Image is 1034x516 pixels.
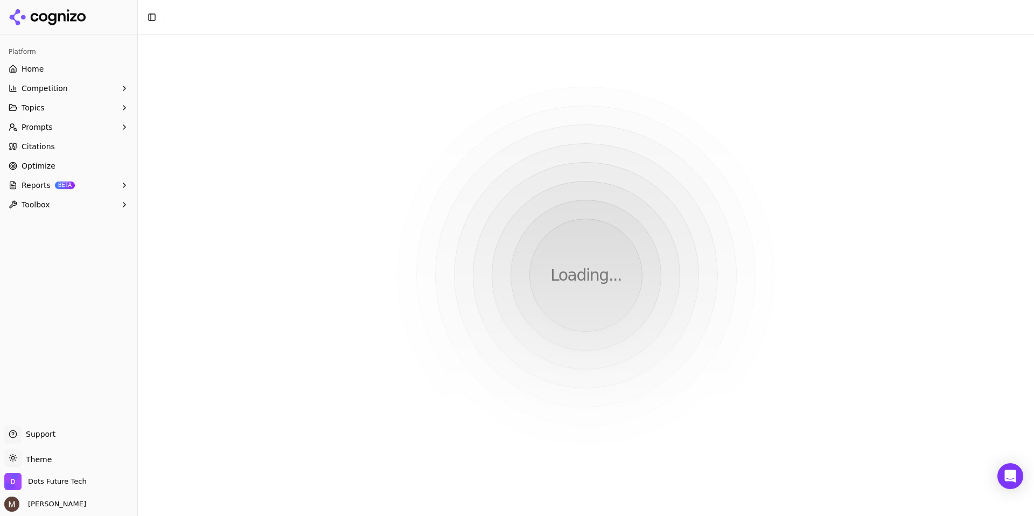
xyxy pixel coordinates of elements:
button: Open user button [4,497,86,512]
a: Home [4,60,133,78]
button: Toolbox [4,196,133,213]
span: Citations [22,141,55,152]
button: ReportsBETA [4,177,133,194]
span: BETA [55,182,75,189]
span: Prompts [22,122,53,133]
button: Open organization switcher [4,473,87,490]
p: Loading... [550,266,621,285]
a: Optimize [4,157,133,175]
span: [PERSON_NAME] [24,499,86,509]
span: Optimize [22,161,55,171]
button: Prompts [4,118,133,136]
span: Reports [22,180,51,191]
span: Support [22,429,55,440]
img: Martyn Strydom [4,497,19,512]
img: Dots Future Tech [4,473,22,490]
span: Theme [22,455,52,464]
span: Topics [22,102,45,113]
span: Dots Future Tech [28,477,87,486]
span: Toolbox [22,199,50,210]
button: Topics [4,99,133,116]
div: Platform [4,43,133,60]
button: Competition [4,80,133,97]
div: Open Intercom Messenger [997,463,1023,489]
span: Competition [22,83,68,94]
span: Home [22,64,44,74]
a: Citations [4,138,133,155]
